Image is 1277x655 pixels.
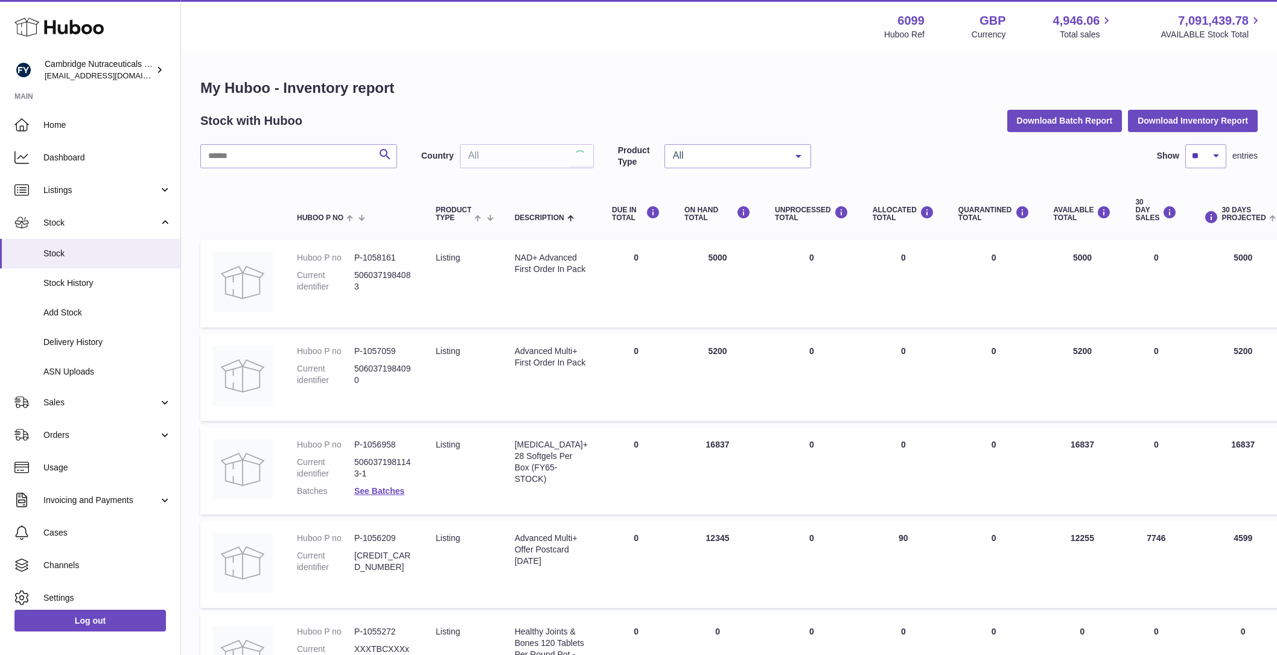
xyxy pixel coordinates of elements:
[297,439,354,451] dt: Huboo P no
[43,217,159,229] span: Stock
[672,334,763,421] td: 5200
[43,277,171,289] span: Stock History
[992,627,996,636] span: 0
[873,206,934,222] div: ALLOCATED Total
[354,550,412,573] dd: [CREDIT_CARD_NUMBER]
[43,307,171,318] span: Add Stock
[354,486,404,496] a: See Batches
[297,550,354,573] dt: Current identifier
[436,206,471,222] span: Product Type
[43,560,171,571] span: Channels
[436,440,460,449] span: listing
[600,240,672,327] td: 0
[297,363,354,386] dt: Current identifier
[763,427,861,515] td: 0
[884,29,925,40] div: Huboo Ref
[1123,334,1189,421] td: 0
[1161,13,1263,40] a: 7,091,439.78 AVAILABLE Stock Total
[672,521,763,608] td: 12345
[1042,427,1124,515] td: 16837
[297,457,354,479] dt: Current identifier
[1135,198,1177,223] div: 30 DAY SALES
[763,521,861,608] td: 0
[992,440,996,449] span: 0
[1042,334,1124,421] td: 5200
[515,439,588,485] div: [MEDICAL_DATA]+ 28 Softgels Per Box (FY65-STOCK)
[200,113,302,129] h2: Stock with Huboo
[297,214,343,222] span: Huboo P no
[212,533,273,593] img: product image
[1054,206,1112,222] div: AVAILABLE Total
[992,253,996,262] span: 0
[43,527,171,539] span: Cases
[421,150,454,162] label: Country
[684,206,751,222] div: ON HAND Total
[436,346,460,356] span: listing
[43,397,159,408] span: Sales
[763,240,861,327] td: 0
[436,533,460,543] span: listing
[1060,29,1113,40] span: Total sales
[436,627,460,636] span: listing
[600,427,672,515] td: 0
[354,270,412,293] dd: 5060371984083
[1232,150,1258,162] span: entries
[297,626,354,638] dt: Huboo P no
[297,270,354,293] dt: Current identifier
[1161,29,1263,40] span: AVAILABLE Stock Total
[212,346,273,406] img: product image
[958,206,1030,222] div: QUARANTINED Total
[354,252,412,264] dd: P-1058161
[43,592,171,604] span: Settings
[354,626,412,638] dd: P-1055272
[212,439,273,499] img: product image
[992,533,996,543] span: 0
[1123,427,1189,515] td: 0
[992,346,996,356] span: 0
[612,206,660,222] div: DUE IN TOTAL
[515,533,588,567] div: Advanced Multi+ Offer Postcard [DATE]
[43,119,171,131] span: Home
[45,59,153,81] div: Cambridge Nutraceuticals Ltd
[775,206,849,222] div: UNPROCESSED Total
[297,486,354,497] dt: Batches
[515,214,564,222] span: Description
[618,145,658,168] label: Product Type
[897,13,925,29] strong: 6099
[972,29,1006,40] div: Currency
[354,533,412,544] dd: P-1056209
[1221,206,1266,222] span: 30 DAYS PROJECTED
[600,521,672,608] td: 0
[1053,13,1100,29] span: 4,946.06
[43,185,159,196] span: Listings
[1042,521,1124,608] td: 12255
[436,253,460,262] span: listing
[200,78,1258,98] h1: My Huboo - Inventory report
[297,252,354,264] dt: Huboo P no
[1128,110,1258,131] button: Download Inventory Report
[1123,240,1189,327] td: 0
[43,366,171,378] span: ASN Uploads
[670,150,786,162] span: All
[354,346,412,357] dd: P-1057059
[212,252,273,312] img: product image
[600,334,672,421] td: 0
[1123,521,1189,608] td: 7746
[14,610,166,631] a: Log out
[14,61,33,79] img: huboo@camnutra.com
[763,334,861,421] td: 0
[1053,13,1114,40] a: 4,946.06 Total sales
[1178,13,1249,29] span: 7,091,439.78
[672,427,763,515] td: 16837
[43,248,171,259] span: Stock
[297,346,354,357] dt: Huboo P no
[861,240,946,327] td: 0
[354,457,412,479] dd: 5060371981143-1
[515,346,588,369] div: Advanced Multi+ First Order In Pack
[861,334,946,421] td: 0
[354,439,412,451] dd: P-1056958
[861,521,946,608] td: 90
[43,495,159,506] span: Invoicing and Payments
[979,13,1005,29] strong: GBP
[1157,150,1179,162] label: Show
